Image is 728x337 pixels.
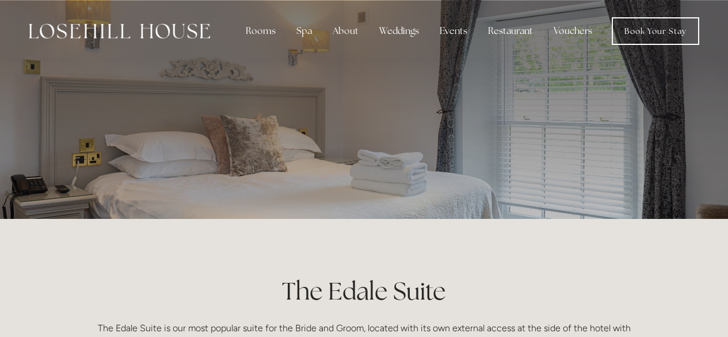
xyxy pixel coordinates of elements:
div: Spa [287,20,321,43]
div: About [323,20,368,43]
a: Book Your Stay [612,17,699,45]
img: Losehill House [29,24,210,39]
div: Weddings [370,20,428,43]
div: Rooms [237,20,285,43]
a: Vouchers [544,20,601,43]
h1: The Edale Suite [89,274,639,308]
div: Events [430,20,477,43]
div: Restaurant [479,20,542,43]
